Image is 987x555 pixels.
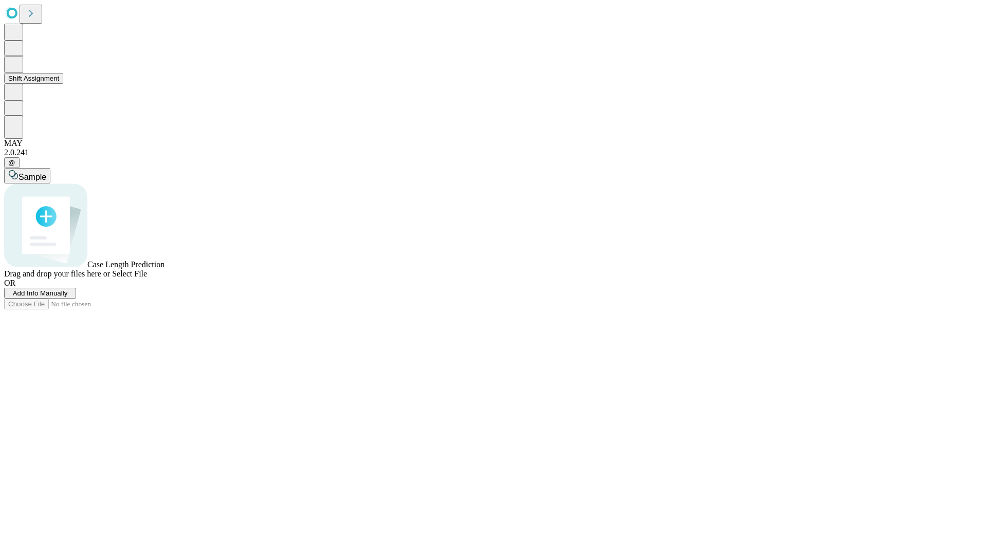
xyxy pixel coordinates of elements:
[4,168,50,183] button: Sample
[19,173,46,181] span: Sample
[4,269,110,278] span: Drag and drop your files here or
[4,148,983,157] div: 2.0.241
[4,157,20,168] button: @
[112,269,147,278] span: Select File
[4,139,983,148] div: MAY
[4,279,15,287] span: OR
[4,288,76,299] button: Add Info Manually
[87,260,164,269] span: Case Length Prediction
[4,73,63,84] button: Shift Assignment
[13,289,68,297] span: Add Info Manually
[8,159,15,166] span: @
